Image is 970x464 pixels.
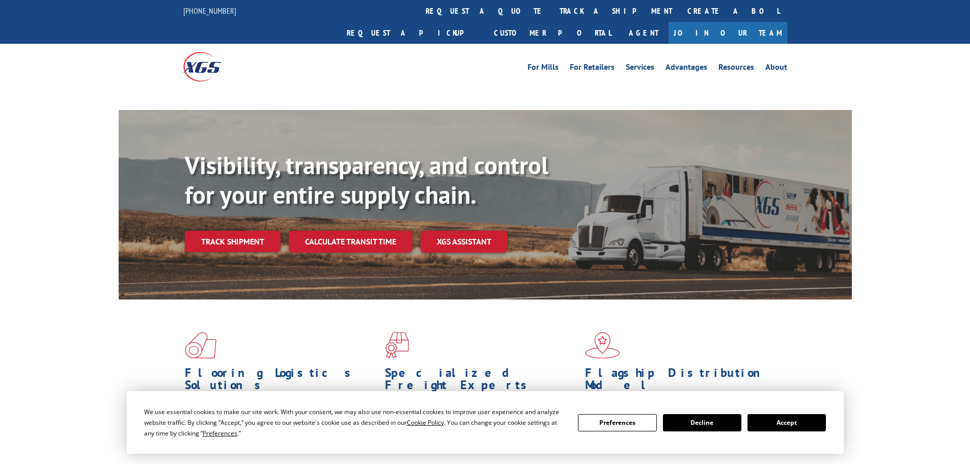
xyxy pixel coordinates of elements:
[407,418,444,427] span: Cookie Policy
[185,149,548,210] b: Visibility, transparency, and control for your entire supply chain.
[385,367,577,396] h1: Specialized Freight Experts
[528,63,559,74] a: For Mills
[669,22,787,44] a: Join Our Team
[666,63,707,74] a: Advantages
[570,63,615,74] a: For Retailers
[718,63,754,74] a: Resources
[663,414,741,431] button: Decline
[765,63,787,74] a: About
[619,22,669,44] a: Agent
[747,414,826,431] button: Accept
[144,406,566,439] div: We use essential cookies to make our site work. With your consent, we may also use non-essential ...
[385,332,409,359] img: xgs-icon-focused-on-flooring-red
[339,22,486,44] a: Request a pickup
[185,367,377,396] h1: Flooring Logistics Solutions
[626,63,654,74] a: Services
[421,231,508,253] a: XGS ASSISTANT
[585,367,778,396] h1: Flagship Distribution Model
[585,332,620,359] img: xgs-icon-flagship-distribution-model-red
[289,231,412,253] a: Calculate transit time
[203,429,237,438] span: Preferences
[486,22,619,44] a: Customer Portal
[185,332,216,359] img: xgs-icon-total-supply-chain-intelligence-red
[127,391,844,454] div: Cookie Consent Prompt
[578,414,656,431] button: Preferences
[183,6,236,16] a: [PHONE_NUMBER]
[185,231,281,252] a: Track shipment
